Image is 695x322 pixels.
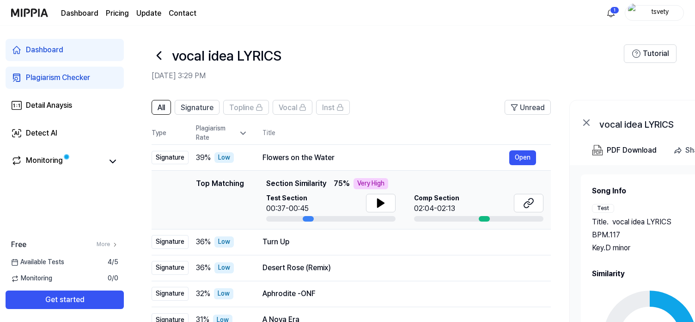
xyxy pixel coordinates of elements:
[6,291,124,309] button: Get started
[592,217,609,228] span: Title .
[316,100,350,115] button: Inst
[152,100,171,115] button: All
[334,178,350,189] span: 75 %
[11,258,64,267] span: Available Tests
[152,70,624,81] h2: [DATE] 3:29 PM
[152,235,189,249] div: Signature
[6,94,124,117] a: Detail Anaysis
[106,8,129,19] a: Pricing
[169,8,196,19] a: Contact
[196,152,211,163] span: 39 %
[229,102,254,113] span: Topline
[6,67,124,89] a: Plagiarism Checker
[214,288,233,299] div: Low
[322,102,335,113] span: Inst
[108,274,118,283] span: 0 / 0
[6,122,124,144] a: Detect AI
[354,178,388,189] div: Very High
[605,7,616,19] img: 알림
[181,102,213,113] span: Signature
[196,236,211,248] span: 36 %
[590,141,658,160] button: PDF Download
[628,4,639,22] img: profile
[6,39,124,61] a: Dashboard
[196,288,210,299] span: 32 %
[592,204,614,213] div: Test
[610,6,619,14] div: 1
[158,102,165,113] span: All
[592,145,603,156] img: PDF Download
[108,258,118,267] span: 4 / 5
[624,44,677,63] button: Tutorial
[262,288,536,299] div: Aphrodite -ONF
[26,128,57,139] div: Detect AI
[414,203,459,214] div: 02:04-02:13
[414,194,459,203] span: Comp Section
[11,274,52,283] span: Monitoring
[26,72,90,83] div: Plagiarism Checker
[262,122,551,144] th: Title
[520,102,545,113] span: Unread
[262,152,509,163] div: Flowers on the Water
[612,217,671,228] span: vocal idea LYRICS
[214,262,234,273] div: Low
[607,144,657,156] div: PDF Download
[26,155,63,168] div: Monitoring
[196,178,244,222] div: Top Matching
[262,236,536,248] div: Turn Up
[152,287,189,301] div: Signature
[152,122,189,145] th: Type
[11,239,26,250] span: Free
[214,236,234,248] div: Low
[273,100,312,115] button: Vocal
[152,151,189,165] div: Signature
[172,46,281,65] h1: vocal idea LYRICS
[26,44,63,56] div: Dashboard
[604,6,618,20] button: 알림1
[11,155,104,168] a: Monitoring
[266,194,309,203] span: Test Section
[509,150,536,165] button: Open
[61,8,98,19] a: Dashboard
[152,261,189,275] div: Signature
[266,178,326,189] span: Section Similarity
[196,262,211,273] span: 36 %
[175,100,219,115] button: Signature
[136,8,161,19] a: Update
[97,241,118,248] a: More
[196,124,248,142] div: Plagiarism Rate
[262,262,536,273] div: Desert Rose (Remix)
[266,203,309,214] div: 00:37-00:45
[26,100,72,111] div: Detail Anaysis
[625,5,684,21] button: profiletsvety
[223,100,269,115] button: Topline
[279,102,297,113] span: Vocal
[214,152,234,163] div: Low
[642,7,678,18] div: tsvety
[505,100,551,115] button: Unread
